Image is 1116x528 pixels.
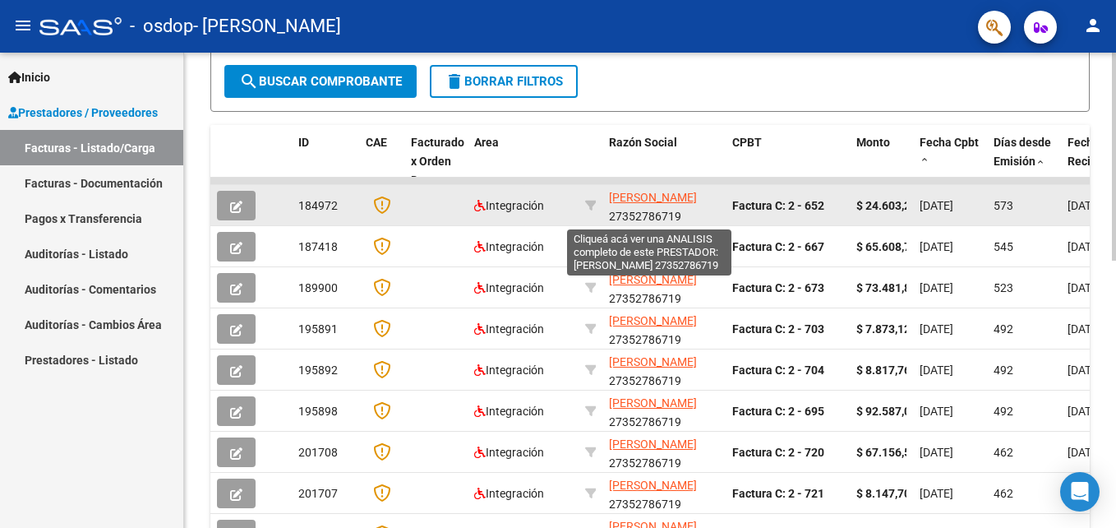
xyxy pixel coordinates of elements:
[1068,281,1101,294] span: [DATE]
[994,136,1051,168] span: Días desde Emisión
[732,446,824,459] strong: Factura C: 2 - 720
[920,136,979,149] span: Fecha Cpbt
[920,487,953,500] span: [DATE]
[298,446,338,459] span: 201708
[609,136,677,149] span: Razón Social
[298,405,338,418] span: 195898
[856,322,911,336] strong: $ 7.873,12
[732,487,824,500] strong: Factura C: 2 - 721
[366,136,387,149] span: CAE
[994,364,1013,377] span: 492
[1068,199,1101,212] span: [DATE]
[474,281,544,294] span: Integración
[474,446,544,459] span: Integración
[609,232,697,245] span: [PERSON_NAME]
[298,364,338,377] span: 195892
[13,16,33,35] mat-icon: menu
[193,8,341,44] span: - [PERSON_NAME]
[856,446,917,459] strong: $ 67.156,50
[920,199,953,212] span: [DATE]
[726,125,850,197] datatable-header-cell: CPBT
[609,438,697,451] span: [PERSON_NAME]
[1068,136,1114,168] span: Fecha Recibido
[359,125,404,197] datatable-header-cell: CAE
[609,312,719,346] div: 27352786719
[994,405,1013,418] span: 492
[1083,16,1103,35] mat-icon: person
[430,65,578,98] button: Borrar Filtros
[609,229,719,264] div: 27352786719
[732,364,824,377] strong: Factura C: 2 - 704
[224,65,417,98] button: Buscar Comprobante
[856,487,911,500] strong: $ 8.147,70
[609,476,719,511] div: 27352786719
[445,72,464,91] mat-icon: delete
[239,72,259,91] mat-icon: search
[609,353,719,387] div: 27352786719
[732,405,824,418] strong: Factura C: 2 - 695
[468,125,579,197] datatable-header-cell: Area
[1068,446,1101,459] span: [DATE]
[913,125,987,197] datatable-header-cell: Fecha Cpbt
[298,199,338,212] span: 184972
[732,199,824,212] strong: Factura C: 2 - 652
[856,240,917,253] strong: $ 65.608,72
[474,405,544,418] span: Integración
[292,125,359,197] datatable-header-cell: ID
[8,104,158,122] span: Prestadores / Proveedores
[609,355,697,368] span: [PERSON_NAME]
[856,405,917,418] strong: $ 92.587,05
[1068,364,1101,377] span: [DATE]
[130,8,193,44] span: - osdop
[609,271,719,305] div: 27352786719
[856,364,911,377] strong: $ 8.817,76
[609,394,719,428] div: 27352786719
[994,199,1013,212] span: 573
[609,314,697,327] span: [PERSON_NAME]
[8,68,50,86] span: Inicio
[474,322,544,336] span: Integración
[1068,405,1101,418] span: [DATE]
[411,136,464,187] span: Facturado x Orden De
[994,281,1013,294] span: 523
[856,281,917,294] strong: $ 73.481,84
[732,136,762,149] span: CPBT
[920,405,953,418] span: [DATE]
[609,479,697,492] span: [PERSON_NAME]
[298,240,338,253] span: 187418
[994,446,1013,459] span: 462
[994,322,1013,336] span: 492
[298,487,338,500] span: 201707
[732,240,824,253] strong: Factura C: 2 - 667
[474,487,544,500] span: Integración
[239,74,402,89] span: Buscar Comprobante
[987,125,1061,197] datatable-header-cell: Días desde Emisión
[856,136,890,149] span: Monto
[856,199,917,212] strong: $ 24.603,27
[298,136,309,149] span: ID
[994,240,1013,253] span: 545
[920,322,953,336] span: [DATE]
[920,364,953,377] span: [DATE]
[298,322,338,336] span: 195891
[609,396,697,410] span: [PERSON_NAME]
[404,125,468,197] datatable-header-cell: Facturado x Orden De
[920,446,953,459] span: [DATE]
[298,281,338,294] span: 189900
[474,240,544,253] span: Integración
[920,240,953,253] span: [DATE]
[1060,472,1100,512] div: Open Intercom Messenger
[609,188,719,223] div: 27352786719
[602,125,726,197] datatable-header-cell: Razón Social
[474,136,499,149] span: Area
[732,281,824,294] strong: Factura C: 2 - 673
[1068,322,1101,336] span: [DATE]
[1068,240,1101,253] span: [DATE]
[445,74,563,89] span: Borrar Filtros
[920,281,953,294] span: [DATE]
[474,364,544,377] span: Integración
[994,487,1013,500] span: 462
[609,435,719,470] div: 27352786719
[732,322,824,336] strong: Factura C: 2 - 703
[609,191,697,204] span: [PERSON_NAME]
